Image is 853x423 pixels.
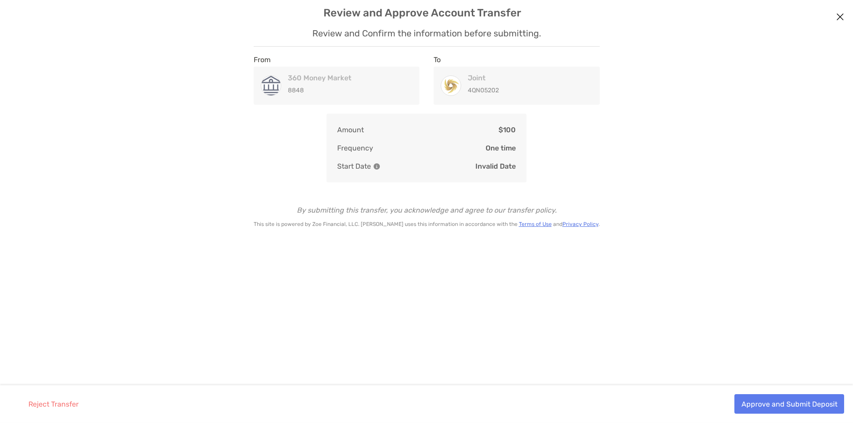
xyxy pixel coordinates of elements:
[468,74,583,82] h4: Joint
[441,76,461,95] img: Joint
[261,75,281,95] img: 360 Money Market
[486,142,516,154] p: One time
[434,55,441,64] label: To
[337,161,380,172] p: Start Date
[254,55,271,64] label: From
[468,85,583,96] p: 4QN05202
[337,124,364,135] p: Amount
[562,221,598,227] a: Privacy Policy
[734,394,844,414] button: Approve and Submit Deposit
[254,205,600,216] p: By submitting this transfer, you acknowledge and agree to our transfer policy.
[288,74,403,82] h4: 360 Money Market
[8,7,845,19] h4: Review and Approve Account Transfer
[312,28,541,39] p: Review and Confirm the information before submitting.
[498,124,516,135] p: $100
[337,142,373,154] p: Frequency
[374,163,380,170] img: Information Icon
[833,11,847,24] button: Close modal
[475,161,516,172] p: Invalid Date
[519,221,552,227] a: Terms of Use
[9,394,98,414] button: Reject Transfer
[288,85,403,96] p: 8848
[254,221,600,227] p: This site is powered by Zoe Financial, LLC. [PERSON_NAME] uses this information in accordance wit...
